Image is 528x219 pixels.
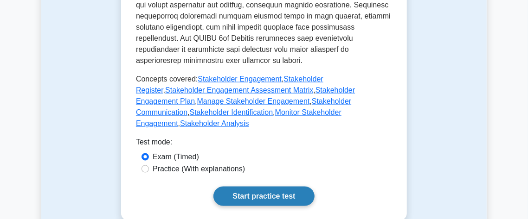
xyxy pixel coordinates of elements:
a: Monitor Stakeholder Engagement [136,108,341,127]
a: Stakeholder Engagement Plan [136,86,355,105]
a: Stakeholder Analysis [180,119,249,127]
a: Stakeholder Engagement Assessment Matrix [165,86,313,94]
a: Stakeholder Engagement [198,75,282,83]
a: Start practice test [213,187,314,206]
label: Exam (Timed) [153,151,199,163]
p: Concepts covered: , , , , , , , , [136,74,392,129]
label: Practice (With explanations) [153,163,245,175]
div: Test mode: [136,137,392,151]
a: Stakeholder Register [136,75,323,94]
a: Manage Stakeholder Engagement [197,97,310,105]
a: Stakeholder Communication [136,97,351,116]
a: Stakeholder Identification [190,108,273,116]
